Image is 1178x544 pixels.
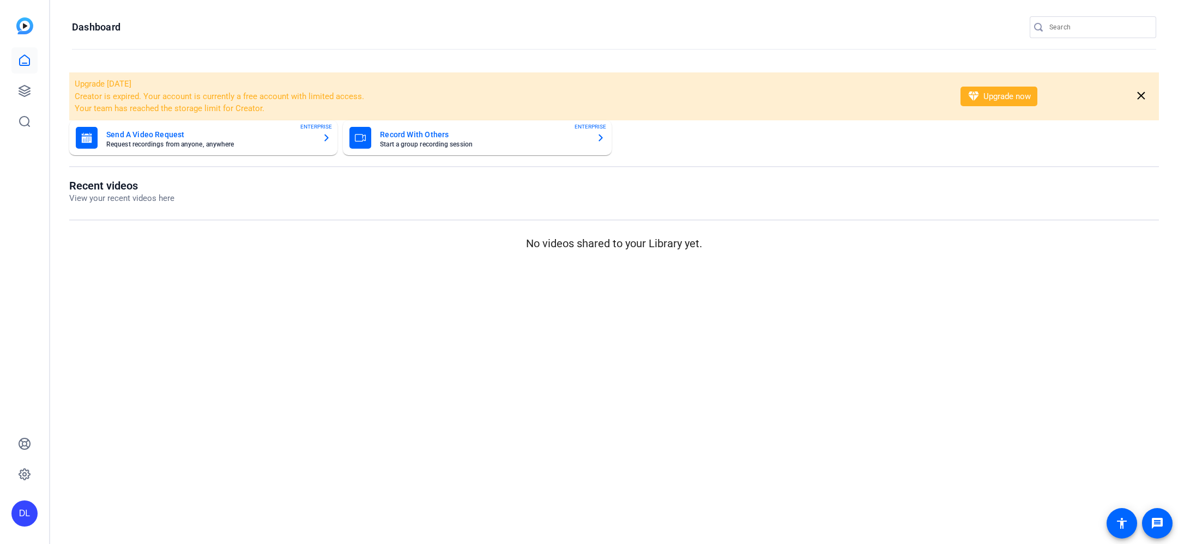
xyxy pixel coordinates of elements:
[575,123,606,131] span: ENTERPRISE
[960,87,1037,106] button: Upgrade now
[967,90,980,103] mat-icon: diamond
[1151,517,1164,530] mat-icon: message
[106,141,313,148] mat-card-subtitle: Request recordings from anyone, anywhere
[75,90,946,103] li: Creator is expired. Your account is currently a free account with limited access.
[75,102,946,115] li: Your team has reached the storage limit for Creator.
[380,141,587,148] mat-card-subtitle: Start a group recording session
[300,123,332,131] span: ENTERPRISE
[343,120,611,155] button: Record With OthersStart a group recording sessionENTERPRISE
[380,128,587,141] mat-card-title: Record With Others
[1049,21,1147,34] input: Search
[106,128,313,141] mat-card-title: Send A Video Request
[1115,517,1128,530] mat-icon: accessibility
[1134,89,1148,103] mat-icon: close
[16,17,33,34] img: blue-gradient.svg
[69,235,1159,252] p: No videos shared to your Library yet.
[69,179,174,192] h1: Recent videos
[69,192,174,205] p: View your recent videos here
[69,120,337,155] button: Send A Video RequestRequest recordings from anyone, anywhereENTERPRISE
[75,79,131,89] span: Upgrade [DATE]
[72,21,120,34] h1: Dashboard
[11,500,38,527] div: DL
